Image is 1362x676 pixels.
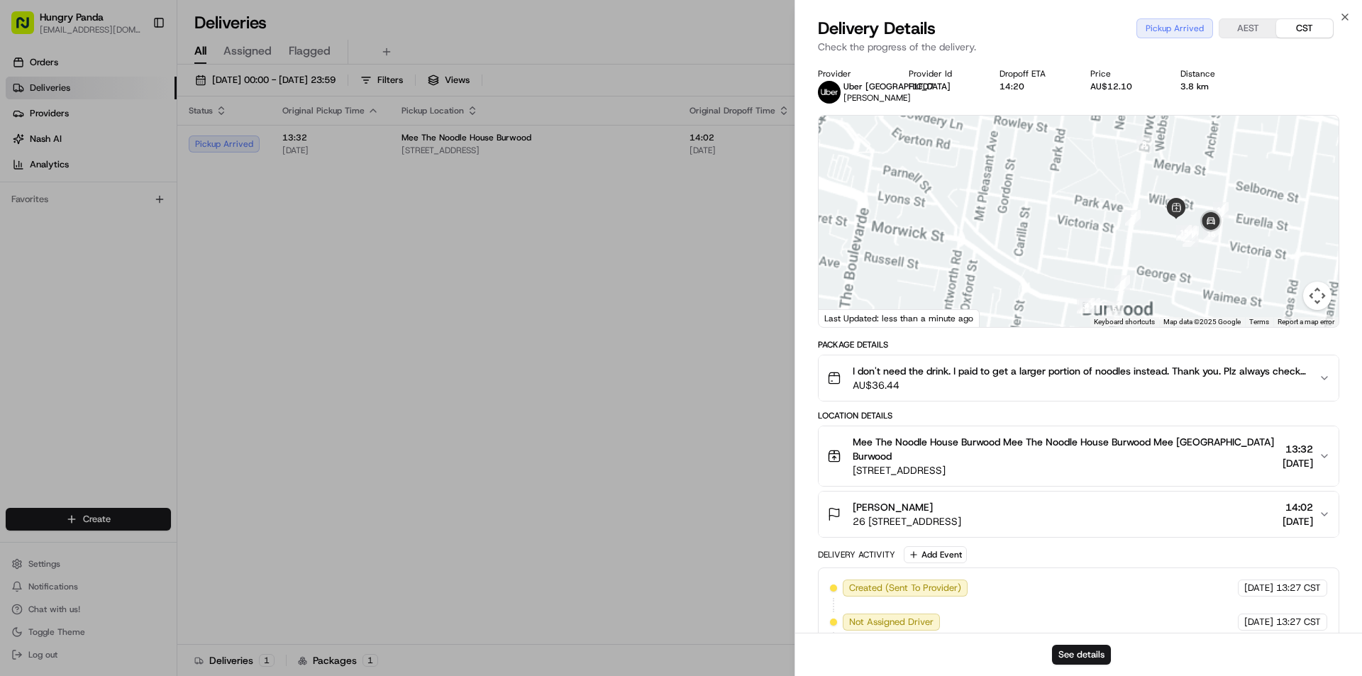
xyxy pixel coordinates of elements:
span: AU$36.44 [853,378,1307,392]
button: See all [220,182,258,199]
button: I don't need the drink. I paid to get a larger portion of noodles instead. Thank you. Plz always ... [819,355,1339,401]
span: 13:32 [1283,442,1313,456]
img: 1736555255976-a54dd68f-1ca7-489b-9aae-adbdc363a1c4 [28,259,40,270]
div: 3.8 km [1180,81,1248,92]
span: • [118,258,123,270]
button: AEST [1219,19,1276,38]
div: 8 [1136,136,1152,152]
span: Not Assigned Driver [849,616,934,628]
span: Created (Sent To Provider) [849,582,961,594]
a: Open this area in Google Maps (opens a new window) [822,309,869,327]
button: Start new chat [241,140,258,157]
span: • [47,220,52,231]
button: [PERSON_NAME]26 [STREET_ADDRESS]14:02[DATE] [819,492,1339,537]
span: [PERSON_NAME] [44,258,115,270]
button: CST [1276,19,1333,38]
div: Package Details [818,339,1339,350]
span: 13:27 CST [1276,616,1321,628]
img: Nash [14,14,43,43]
div: 💻 [120,318,131,330]
img: uber-new-logo.jpeg [818,81,841,104]
span: [DATE] [1283,514,1313,528]
span: 13:27 CST [1276,582,1321,594]
div: 10 [1170,196,1185,211]
img: Asif Zaman Khan [14,245,37,267]
a: Terms [1249,318,1269,326]
a: Powered byPylon [100,351,172,362]
span: [PERSON_NAME] [843,92,911,104]
span: I don't need the drink. I paid to get a larger portion of noodles instead. Thank you. Plz always ... [853,364,1307,378]
span: Pylon [141,352,172,362]
button: F1FD7 [909,81,934,92]
div: 5 [1107,301,1122,316]
button: Keyboard shortcuts [1094,317,1155,327]
div: 6 [1114,275,1130,291]
div: Start new chat [64,135,233,150]
div: Past conversations [14,184,91,196]
button: Add Event [904,546,967,563]
div: Price [1090,68,1158,79]
div: 1 [1108,311,1124,326]
div: Last Updated: less than a minute ago [819,309,980,327]
p: Check the progress of the delivery. [818,40,1339,54]
div: 2 [1085,298,1100,314]
p: Welcome 👋 [14,57,258,79]
div: 9 [1167,196,1183,211]
div: Dropoff ETA [1000,68,1068,79]
div: Distance [1180,68,1248,79]
a: 💻API Documentation [114,311,233,337]
div: 11 [1213,202,1229,218]
span: 8月15日 [55,220,88,231]
div: 15 [1176,225,1192,240]
span: Mee The Noodle House Burwood Mee The Noodle House Burwood Mee [GEOGRAPHIC_DATA] Burwood [853,435,1277,463]
span: [STREET_ADDRESS] [853,463,1277,477]
div: 7 [1125,210,1141,226]
div: 4 [1079,298,1095,314]
span: 26 [STREET_ADDRESS] [853,514,961,528]
span: [DATE] [1283,456,1313,470]
img: 1736555255976-a54dd68f-1ca7-489b-9aae-adbdc363a1c4 [14,135,40,161]
button: Mee The Noodle House Burwood Mee The Noodle House Burwood Mee [GEOGRAPHIC_DATA] Burwood[STREET_AD... [819,426,1339,486]
button: Map camera controls [1303,282,1331,310]
div: 14:20 [1000,81,1068,92]
span: Map data ©2025 Google [1163,318,1241,326]
input: Clear [37,92,234,106]
div: Location Details [818,410,1339,421]
span: Uber [GEOGRAPHIC_DATA] [843,81,951,92]
img: Google [822,309,869,327]
span: 8月7日 [126,258,153,270]
img: 1727276513143-84d647e1-66c0-4f92-a045-3c9f9f5dfd92 [30,135,55,161]
button: See details [1052,645,1111,665]
a: 📗Knowledge Base [9,311,114,337]
span: Delivery Details [818,17,936,40]
div: 3 [1077,298,1092,314]
span: API Documentation [134,317,228,331]
span: Knowledge Base [28,317,109,331]
div: Provider Id [909,68,977,79]
span: 14:02 [1283,500,1313,514]
a: Report a map error [1278,318,1334,326]
span: [DATE] [1244,616,1273,628]
div: Delivery Activity [818,549,895,560]
div: AU$12.10 [1090,81,1158,92]
span: [DATE] [1244,582,1273,594]
div: We're available if you need us! [64,150,195,161]
div: 📗 [14,318,26,330]
span: [PERSON_NAME] [853,500,933,514]
div: Provider [818,68,886,79]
